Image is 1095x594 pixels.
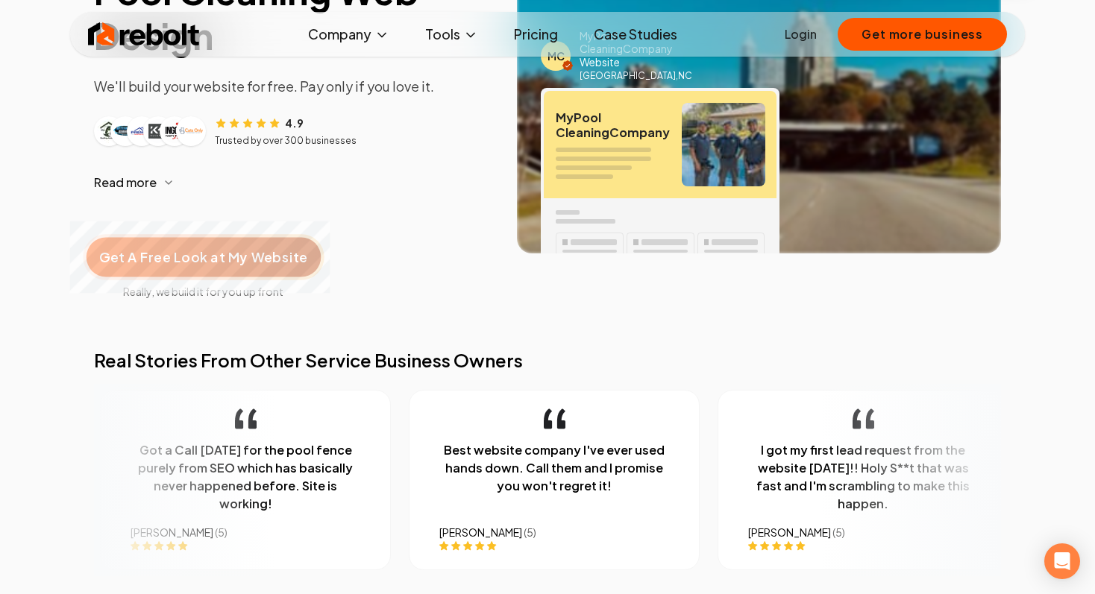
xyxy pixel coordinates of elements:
span: Get A Free Look at My Website [99,247,307,267]
img: Customer logo 4 [146,119,170,143]
div: Customer logos [94,116,206,146]
a: Login [785,25,817,43]
span: ( 5 ) [515,525,528,539]
img: Customer logo 1 [97,119,121,143]
p: I got my first lead request from the website [DATE]!! Holy S**t that was fast and I'm scrambling ... [740,441,970,513]
button: Get A Free Look at My Website [83,234,324,280]
p: We'll build your website for free. Pay only if you love it. [94,76,493,97]
img: quotation-mark [227,408,248,429]
p: Got a Call [DATE] for the pool fence purely from SEO which has basically never happened before. S... [122,441,352,513]
span: 4.9 [285,116,304,130]
h2: Real Stories From Other Service Business Owners [94,348,1001,372]
p: Best website company I've ever used hands down. Call them and I promise you won't regret it! [431,441,661,495]
article: Customer reviews [94,115,493,147]
div: Rating: 5 out of 5 stars [122,540,352,552]
img: Pool Cleaning team [682,103,765,186]
a: Get A Free Look at My WebsiteReally, we build it for you up front [94,212,313,299]
button: Read more [94,165,493,200]
a: Pricing [502,19,570,49]
button: Get more business [838,18,1007,51]
button: Tools [413,19,490,49]
span: Really, we build it for you up front [94,284,313,299]
div: Open Intercom Messenger [1044,543,1080,579]
div: [PERSON_NAME] [431,525,661,540]
span: ( 5 ) [207,525,219,539]
a: Case Studies [582,19,689,49]
img: Customer logo 2 [113,119,137,143]
button: Company [296,19,401,49]
p: Trusted by over 300 businesses [215,135,357,147]
img: Customer logo 6 [179,119,203,143]
img: Rebolt Logo [88,19,200,49]
div: Rating: 4.9 out of 5 stars [215,115,304,130]
span: My Pool Cleaning Company [556,110,670,140]
span: ( 5 ) [824,525,837,539]
img: quotation-mark [844,408,866,429]
div: Rating: 5 out of 5 stars [431,540,661,552]
span: Read more [94,174,157,192]
img: Customer logo 5 [163,119,186,143]
img: Customer logo 3 [130,119,154,143]
div: [PERSON_NAME] [740,525,970,540]
div: Rating: 5 out of 5 stars [740,540,970,552]
img: quotation-mark [536,408,557,429]
p: [GEOGRAPHIC_DATA] , NC [580,70,779,82]
div: [PERSON_NAME] [122,525,352,540]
